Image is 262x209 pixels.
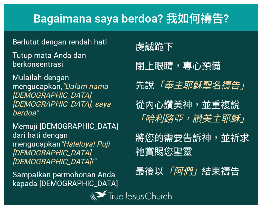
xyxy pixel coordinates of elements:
[135,113,249,124] em: 「哈利路亞，讚美主耶穌」
[135,78,250,91] p: 先說
[12,51,127,69] p: Tutup mata Anda dan berkonsentrasi
[12,73,127,117] p: Mulailah dengan mengucapkan,
[12,122,127,166] p: Memuji [DEMOGRAPHIC_DATA] dari hati dengan mengucapkan
[135,164,250,177] p: 最後以 結束禱告
[164,166,202,177] em: 「阿們」
[4,4,258,31] h1: Bagaimana saya berdoa? 我如何禱告?
[12,82,111,117] em: “Dalam nama [DEMOGRAPHIC_DATA] [DEMOGRAPHIC_DATA], saya berdoa”
[135,58,250,72] p: 閉上眼睛，專心預備
[12,140,110,166] em: “Haleluya! Puji [DEMOGRAPHIC_DATA] [DEMOGRAPHIC_DATA]!”
[12,170,127,206] p: Sampaikan permohonan Anda kepada [DEMOGRAPHIC_DATA] dan mintalah Dia memberi Anda [DEMOGRAPHIC_DATA]
[12,38,127,46] p: Berlutut dengan rendah hati
[154,80,249,91] em: 「奉主耶穌聖名禱告」
[135,39,250,53] p: 虔誠跪下
[135,97,250,125] p: 從內心讚美神，並重複說
[135,130,250,158] p: 將您的需要告訴神，並祈求祂賞賜您聖靈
